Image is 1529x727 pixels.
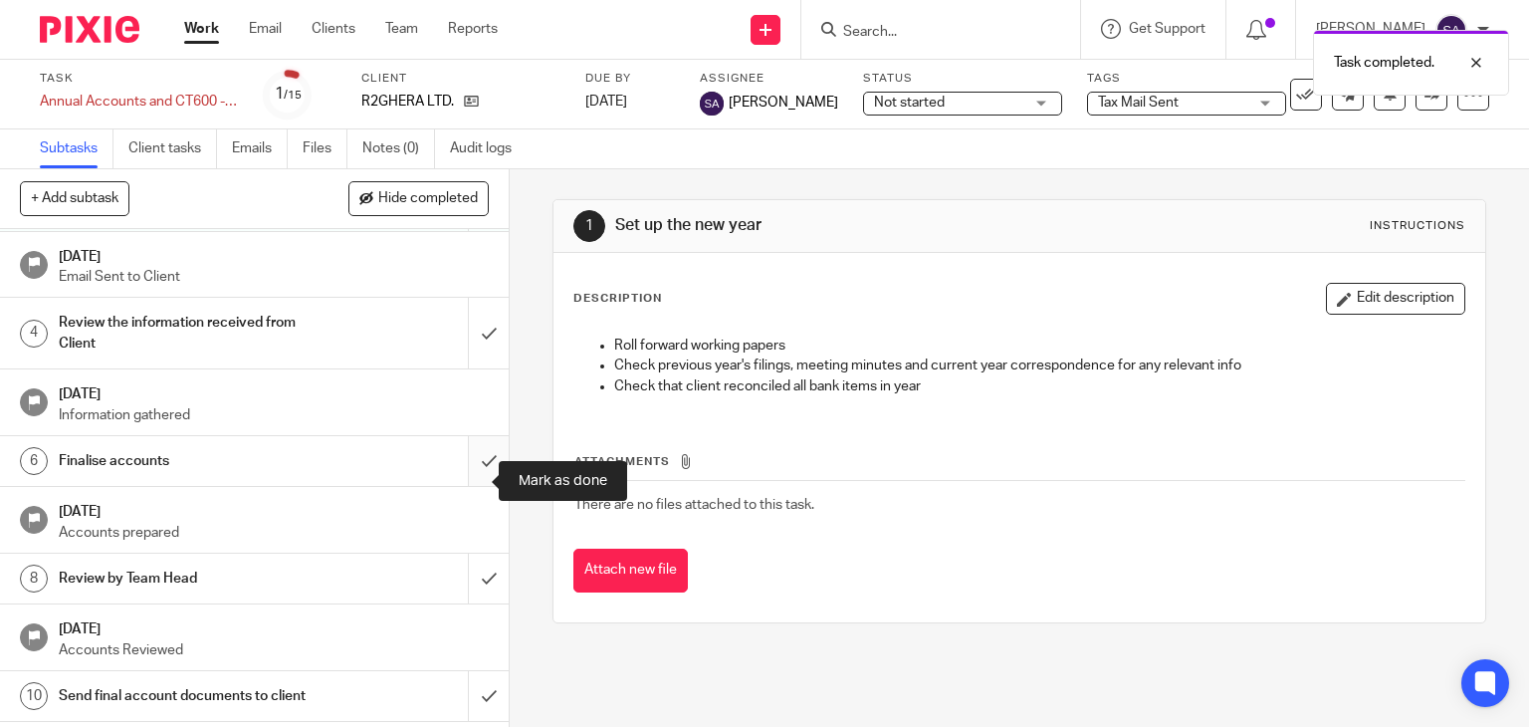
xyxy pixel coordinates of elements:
p: Check that client reconciled all bank items in year [614,376,1465,396]
h1: Finalise accounts [59,446,319,476]
span: Tax Mail Sent [1098,96,1179,110]
p: Accounts Reviewed [59,640,489,660]
h1: [DATE] [59,242,489,267]
p: R2GHERA LTD. [361,92,454,112]
div: 8 [20,565,48,593]
div: 1 [275,83,302,106]
div: 1 [573,210,605,242]
a: Clients [312,19,355,39]
label: Assignee [700,71,838,87]
a: Audit logs [450,129,527,168]
p: Description [573,291,662,307]
span: There are no files attached to this task. [574,498,814,512]
label: Due by [585,71,675,87]
button: Hide completed [348,181,489,215]
a: Emails [232,129,288,168]
div: Annual Accounts and CT600 - (For Dormant/SPV) [40,92,239,112]
div: 10 [20,682,48,710]
a: Notes (0) [362,129,435,168]
img: svg%3E [700,92,724,116]
label: Client [361,71,560,87]
a: Email [249,19,282,39]
h1: [DATE] [59,614,489,639]
p: Email Sent to Client [59,267,489,287]
span: Hide completed [378,191,478,207]
h1: Review by Team Head [59,564,319,594]
button: Attach new file [573,549,688,594]
button: Edit description [1326,283,1465,315]
div: Instructions [1370,218,1465,234]
a: Client tasks [128,129,217,168]
p: Check previous year's filings, meeting minutes and current year correspondence for any relevant info [614,356,1465,375]
a: Subtasks [40,129,113,168]
h1: Set up the new year [615,215,1061,236]
p: Roll forward working papers [614,336,1465,356]
p: Information gathered [59,405,489,425]
small: /15 [284,90,302,101]
h1: Review the information received from Client [59,308,319,359]
h1: [DATE] [59,379,489,404]
span: [PERSON_NAME] [729,93,838,113]
a: Team [385,19,418,39]
div: 4 [20,320,48,348]
span: Not started [874,96,945,110]
img: svg%3E [1435,14,1467,46]
img: Pixie [40,16,139,43]
p: Accounts prepared [59,523,489,543]
p: Task completed. [1334,53,1434,73]
label: Task [40,71,239,87]
button: + Add subtask [20,181,129,215]
a: Reports [448,19,498,39]
h1: [DATE] [59,497,489,522]
span: Attachments [574,456,670,467]
h1: Send final account documents to client [59,681,319,711]
span: [DATE] [585,95,627,109]
div: 6 [20,447,48,475]
a: Work [184,19,219,39]
a: Files [303,129,347,168]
